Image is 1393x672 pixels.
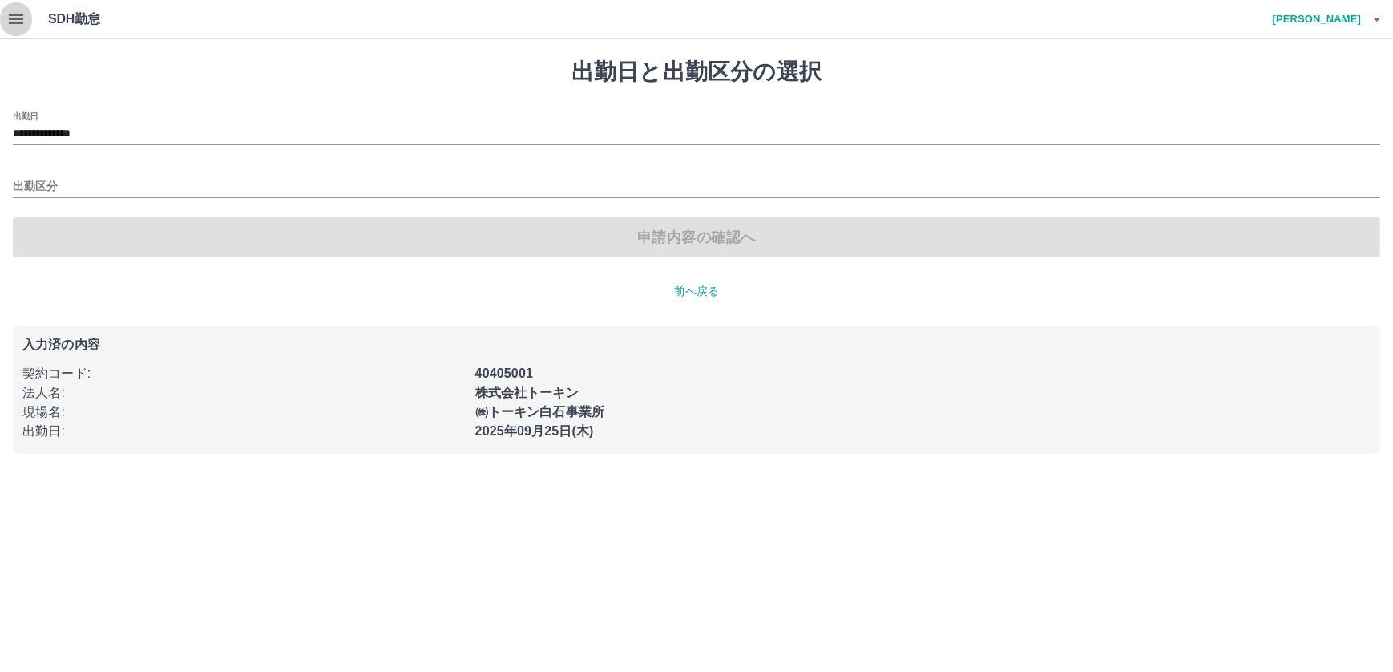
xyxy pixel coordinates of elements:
[475,424,594,438] b: 2025年09月25日(木)
[13,283,1380,300] p: 前へ戻る
[13,59,1380,86] h1: 出勤日と出勤区分の選択
[475,366,533,380] b: 40405001
[22,383,466,403] p: 法人名 :
[22,403,466,422] p: 現場名 :
[475,405,605,419] b: ㈱トーキン白石事業所
[13,110,38,122] label: 出勤日
[22,364,466,383] p: 契約コード :
[22,422,466,441] p: 出勤日 :
[475,386,579,399] b: 株式会社トーキン
[22,338,1371,351] p: 入力済の内容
